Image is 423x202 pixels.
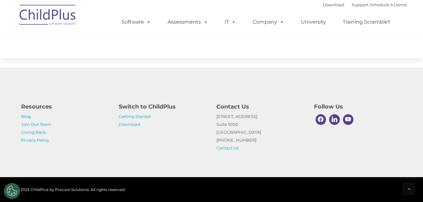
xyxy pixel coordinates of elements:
[21,122,51,127] a: Join Our Team
[21,130,46,135] a: Giving Back
[21,114,31,119] a: Blog
[323,2,407,7] font: |
[16,0,79,32] img: ChildPlus by Procare Solutions
[216,145,238,150] a: Contact Us
[21,137,49,143] a: Privacy Policy
[216,113,305,152] p: [STREET_ADDRESS] Suite 1000 [GEOGRAPHIC_DATA] [PHONE_NUMBER]
[392,172,423,202] iframe: Chat Widget
[88,67,114,72] span: Phone number
[119,122,140,127] a: Download
[4,183,20,199] button: Cookies Settings
[352,2,369,7] a: Support
[161,16,214,28] a: Assessments
[216,102,305,111] h4: Contact Us
[119,102,207,111] h4: Switch to ChildPlus
[218,16,242,28] a: IT
[246,16,290,28] a: Company
[323,2,344,7] a: Download
[119,114,151,119] a: Getting Started
[328,113,341,126] a: Linkedin
[314,102,402,111] h4: Follow Us
[314,113,328,126] a: Facebook
[16,187,126,192] span: © 2025 ChildPlus by Procare Solutions. All rights reserved.
[341,113,355,126] a: Youtube
[21,102,109,111] h4: Resources
[294,16,332,28] a: University
[370,2,407,7] a: Schedule A Demo
[88,42,107,46] span: Last name
[115,16,157,28] a: Software
[336,16,397,28] a: Training Scramble!!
